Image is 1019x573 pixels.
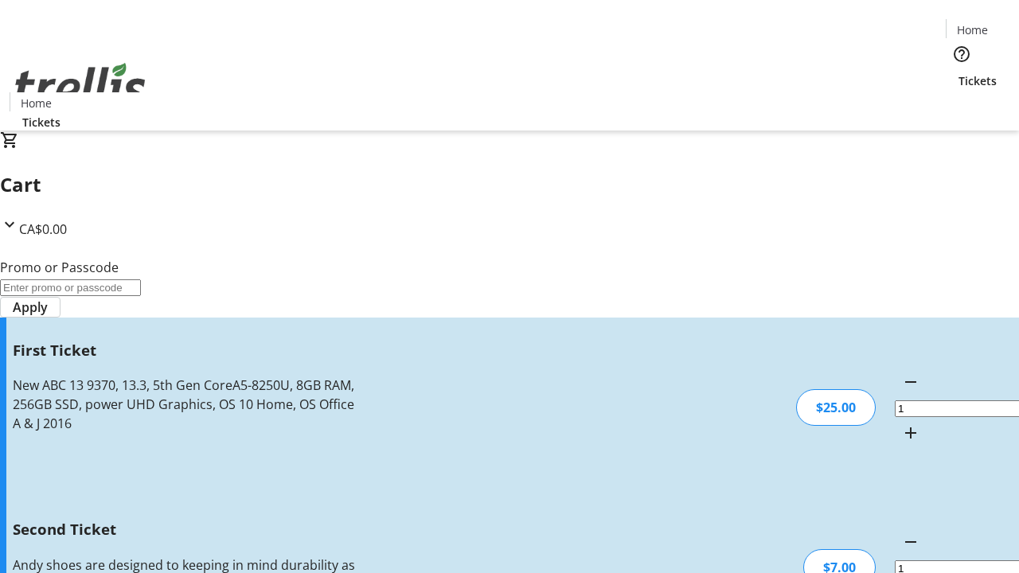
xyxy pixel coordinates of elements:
[947,21,998,38] a: Home
[13,518,361,540] h3: Second Ticket
[796,389,876,426] div: $25.00
[895,526,927,558] button: Decrement by one
[13,376,361,433] div: New ABC 13 9370, 13.3, 5th Gen CoreA5-8250U, 8GB RAM, 256GB SSD, power UHD Graphics, OS 10 Home, ...
[895,417,927,449] button: Increment by one
[946,38,978,70] button: Help
[957,21,988,38] span: Home
[895,366,927,398] button: Decrement by one
[10,114,73,131] a: Tickets
[13,339,361,361] h3: First Ticket
[946,72,1009,89] a: Tickets
[13,298,48,317] span: Apply
[10,45,151,125] img: Orient E2E Organization wBa3285Z0h's Logo
[21,95,52,111] span: Home
[946,89,978,121] button: Cart
[22,114,61,131] span: Tickets
[958,72,997,89] span: Tickets
[10,95,61,111] a: Home
[19,220,67,238] span: CA$0.00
